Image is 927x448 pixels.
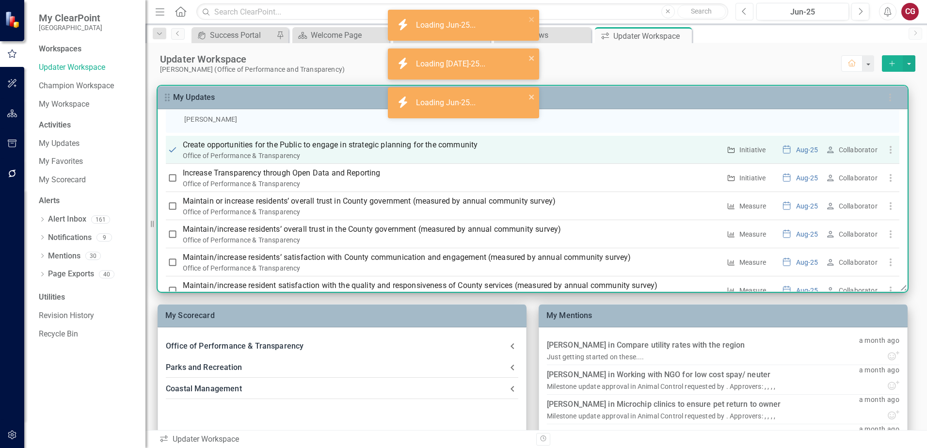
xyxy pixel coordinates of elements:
[210,29,274,41] div: Success Portal
[39,44,81,55] div: Workspaces
[39,99,136,110] a: My Workspace
[166,361,507,374] div: Parks and Recreation
[496,29,589,41] a: Workflows
[617,370,770,379] a: Working with NGO for low cost spay/ neuter
[796,173,818,183] div: Aug-25
[173,93,215,102] a: My Updates
[739,286,766,295] div: Measure
[617,400,781,409] a: Microchip clinics to ensure pet return to owner
[183,235,720,245] div: Office of Performance & Transparency
[796,145,818,155] div: Aug-25
[547,398,781,411] div: [PERSON_NAME] in
[796,201,818,211] div: Aug-25
[183,167,720,179] p: Increase Transparency through Open Data and Reporting
[183,139,720,151] p: Create opportunities for the Public to engage in strategic planning for the community
[39,120,136,131] div: Activities
[194,29,274,41] a: Success Portal
[882,55,915,72] div: split button
[184,114,863,124] p: [PERSON_NAME]
[547,411,775,421] div: Milestone update approval in Animal Control requested by . Approvers: , , , ,
[739,229,766,239] div: Measure
[183,263,720,273] div: Office of Performance & Transparency
[528,52,535,64] button: close
[183,151,720,160] div: Office of Performance & Transparency
[416,59,488,70] div: Loading [DATE]-25...
[39,156,136,167] a: My Favorites
[691,7,712,15] span: Search
[183,280,720,291] p: Maintain/increase resident satisfaction with the quality and responsiveness of County services (m...
[547,338,745,352] div: [PERSON_NAME] in
[547,368,770,382] div: [PERSON_NAME] in
[39,310,136,321] a: Revision History
[739,145,766,155] div: Initiative
[158,378,526,400] div: Coastal Management
[160,53,841,65] div: Updater Workspace
[859,395,899,409] p: a month ago
[39,292,136,303] div: Utilities
[39,175,136,186] a: My Scorecard
[882,55,903,72] button: select merge strategy
[528,91,535,102] button: close
[903,55,915,72] button: select merge strategy
[39,12,102,24] span: My ClearPoint
[311,29,387,41] div: Welcome Page
[617,340,745,350] a: Compare utility rates with the region
[39,24,102,32] small: [GEOGRAPHIC_DATA]
[183,291,720,301] div: Office of Performance & Transparency
[546,311,592,320] a: My Mentions
[839,173,878,183] div: Collaborator
[839,286,878,295] div: Collaborator
[165,311,215,320] a: My Scorecard
[96,233,112,241] div: 9
[756,3,849,20] button: Jun-25
[183,224,720,235] p: Maintain/increase residents’ overall trust in the County government (measured by annual community...
[85,252,101,260] div: 30
[159,434,529,445] div: Updater Workspace
[48,251,80,262] a: Mentions
[859,336,899,350] p: a month ago
[547,382,775,391] div: Milestone update approval in Animal Control requested by . Approvers: , , , ,
[859,365,899,380] p: a month ago
[160,65,841,74] div: [PERSON_NAME] (Office of Performance and Transparency)
[48,214,86,225] a: Alert Inbox
[183,207,720,217] div: Office of Performance & Transparency
[617,429,769,438] a: Identifying locations throughout the county.
[796,229,818,239] div: Aug-25
[839,229,878,239] div: Collaborator
[760,6,846,18] div: Jun-25
[547,352,644,362] div: Just getting started on these....
[512,29,589,41] div: Workflows
[39,80,136,92] a: Champion Workspace
[158,336,526,357] div: Office of Performance & Transparency
[166,382,507,396] div: Coastal Management
[4,10,23,29] img: ClearPoint Strategy
[48,269,94,280] a: Page Exports
[183,252,720,263] p: Maintain/increase residents’ satisfaction with County communication and engagement (measured by a...
[901,3,919,20] button: CG
[613,30,689,42] div: Updater Workspace
[166,339,507,353] div: Office of Performance & Transparency
[739,173,766,183] div: Initiative
[839,201,878,211] div: Collaborator
[859,424,899,439] p: a month ago
[295,29,387,41] a: Welcome Page
[839,145,878,155] div: Collaborator
[158,357,526,378] div: Parks and Recreation
[39,138,136,149] a: My Updates
[91,215,110,224] div: 161
[677,5,726,18] button: Search
[416,97,478,109] div: Loading Jun-25...
[183,195,720,207] p: Maintain or increase residents’ overall trust in County government (measured by annual community ...
[839,257,878,267] div: Collaborator
[796,257,818,267] div: Aug-25
[48,232,92,243] a: Notifications
[796,286,818,295] div: Aug-25
[183,179,720,189] div: Office of Performance & Transparency
[739,201,766,211] div: Measure
[739,257,766,267] div: Measure
[39,195,136,207] div: Alerts
[547,427,769,441] div: [PERSON_NAME] in
[99,271,114,279] div: 40
[39,62,136,73] a: Updater Workspace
